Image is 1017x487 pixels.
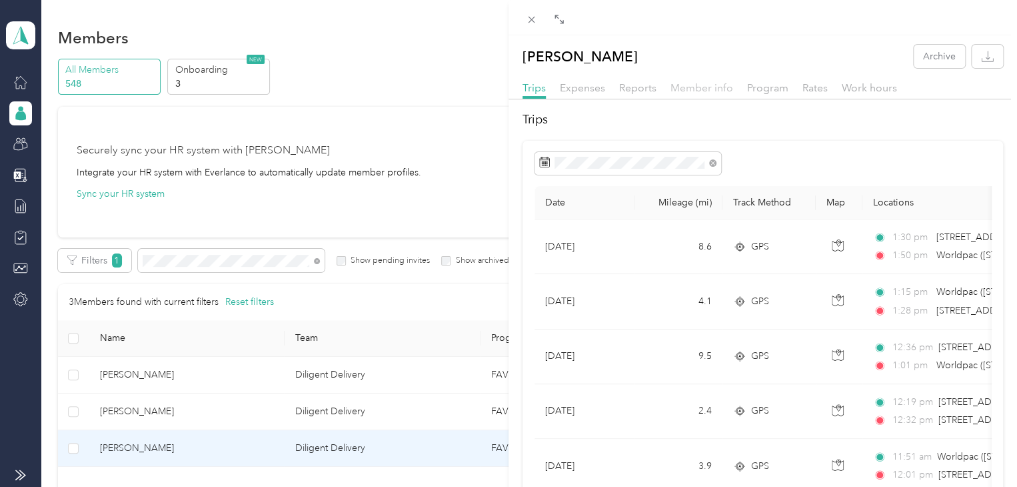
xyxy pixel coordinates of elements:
[892,340,932,355] span: 12:36 pm
[816,186,862,219] th: Map
[892,230,930,245] span: 1:30 pm
[634,274,722,329] td: 4.1
[634,384,722,439] td: 2.4
[534,274,634,329] td: [DATE]
[619,81,656,94] span: Reports
[534,186,634,219] th: Date
[892,468,932,482] span: 12:01 pm
[842,81,897,94] span: Work hours
[751,459,769,474] span: GPS
[522,111,1003,129] h2: Trips
[634,330,722,384] td: 9.5
[534,384,634,439] td: [DATE]
[522,45,638,68] p: [PERSON_NAME]
[751,404,769,418] span: GPS
[670,81,733,94] span: Member info
[892,450,931,464] span: 11:51 am
[751,294,769,309] span: GPS
[534,330,634,384] td: [DATE]
[892,304,930,318] span: 1:28 pm
[634,186,722,219] th: Mileage (mi)
[722,186,816,219] th: Track Method
[892,358,930,373] span: 1:01 pm
[942,412,1017,487] iframe: Everlance-gr Chat Button Frame
[892,285,930,300] span: 1:15 pm
[802,81,828,94] span: Rates
[534,219,634,274] td: [DATE]
[751,239,769,254] span: GPS
[751,349,769,364] span: GPS
[522,81,546,94] span: Trips
[892,248,930,263] span: 1:50 pm
[747,81,788,94] span: Program
[914,45,965,68] button: Archive
[634,219,722,274] td: 8.6
[560,81,605,94] span: Expenses
[892,395,932,410] span: 12:19 pm
[892,413,932,428] span: 12:32 pm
